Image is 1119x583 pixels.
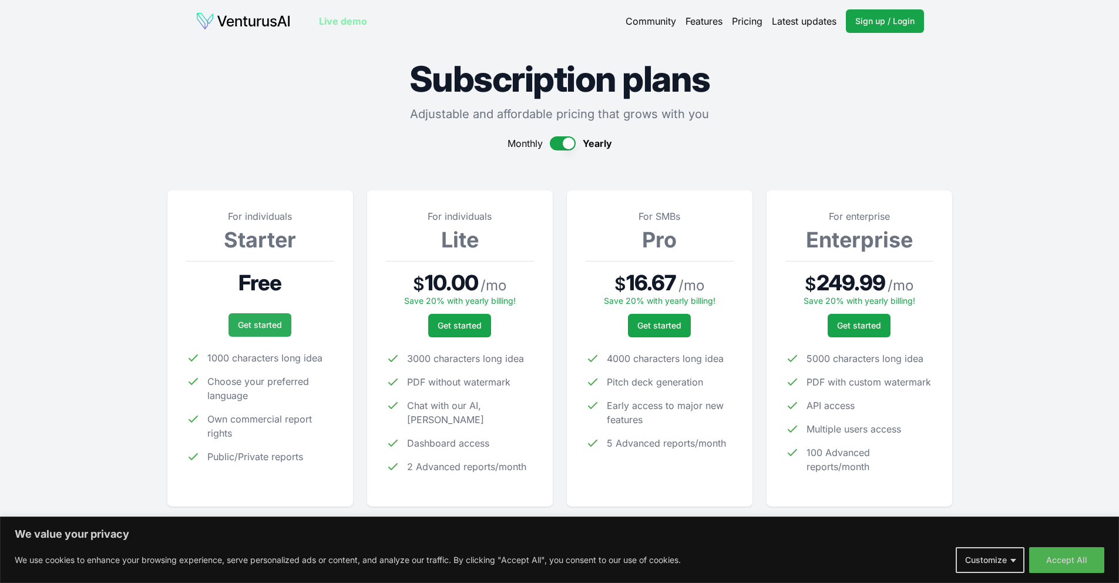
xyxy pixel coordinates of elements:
span: $ [805,273,816,294]
span: Save 20% with yearly billing! [604,296,715,306]
span: 1000 characters long idea [207,351,322,365]
span: Pitch deck generation [607,375,703,389]
h1: Subscription plans [167,61,952,96]
span: Monthly [508,136,543,150]
p: For individuals [186,209,334,223]
a: Features [685,14,723,28]
a: Get started [828,314,891,337]
span: / mo [480,276,506,295]
span: Save 20% with yearly billing! [404,296,516,306]
span: 2 Advanced reports/month [407,460,526,474]
button: Customize [956,547,1024,573]
a: Get started [628,314,691,337]
button: Accept All [1029,547,1104,573]
span: Public/Private reports [207,450,303,464]
p: For individuals [386,209,534,223]
span: PDF with custom watermark [807,375,931,389]
span: 10.00 [425,271,478,294]
img: logo [196,12,291,31]
a: Community [626,14,676,28]
span: $ [614,273,626,294]
p: For SMBs [586,209,734,223]
h3: Enterprise [785,228,933,252]
p: We value your privacy [15,527,1104,541]
span: 5000 characters long idea [807,351,923,366]
span: 5 Advanced reports/month [607,436,726,450]
a: Sign up / Login [846,9,924,33]
span: API access [807,398,855,413]
span: $ [413,273,425,294]
p: Adjustable and affordable pricing that grows with you [167,106,952,122]
span: Free [238,271,281,294]
h3: Starter [186,228,334,252]
span: Sign up / Login [855,15,915,27]
a: Get started [228,313,291,337]
span: Choose your preferred language [207,374,334,403]
span: Early access to major new features [607,398,734,427]
span: 4000 characters long idea [607,351,724,366]
span: Multiple users access [807,422,901,436]
span: Chat with our AI, [PERSON_NAME] [407,398,534,427]
p: For enterprise [785,209,933,223]
span: PDF without watermark [407,375,510,389]
span: 16.67 [626,271,677,294]
h3: Pro [586,228,734,252]
h3: Lite [386,228,534,252]
span: / mo [678,276,704,295]
a: Live demo [319,14,367,28]
a: Pricing [732,14,762,28]
span: Yearly [583,136,612,150]
p: We use cookies to enhance your browsing experience, serve personalized ads or content, and analyz... [15,553,681,567]
a: Latest updates [772,14,836,28]
span: Own commercial report rights [207,412,334,440]
span: / mo [888,276,913,295]
span: 3000 characters long idea [407,351,524,366]
span: 249.99 [816,271,885,294]
span: Dashboard access [407,436,489,450]
span: 100 Advanced reports/month [807,445,933,474]
span: Save 20% with yearly billing! [804,296,915,306]
a: Get started [428,314,491,337]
